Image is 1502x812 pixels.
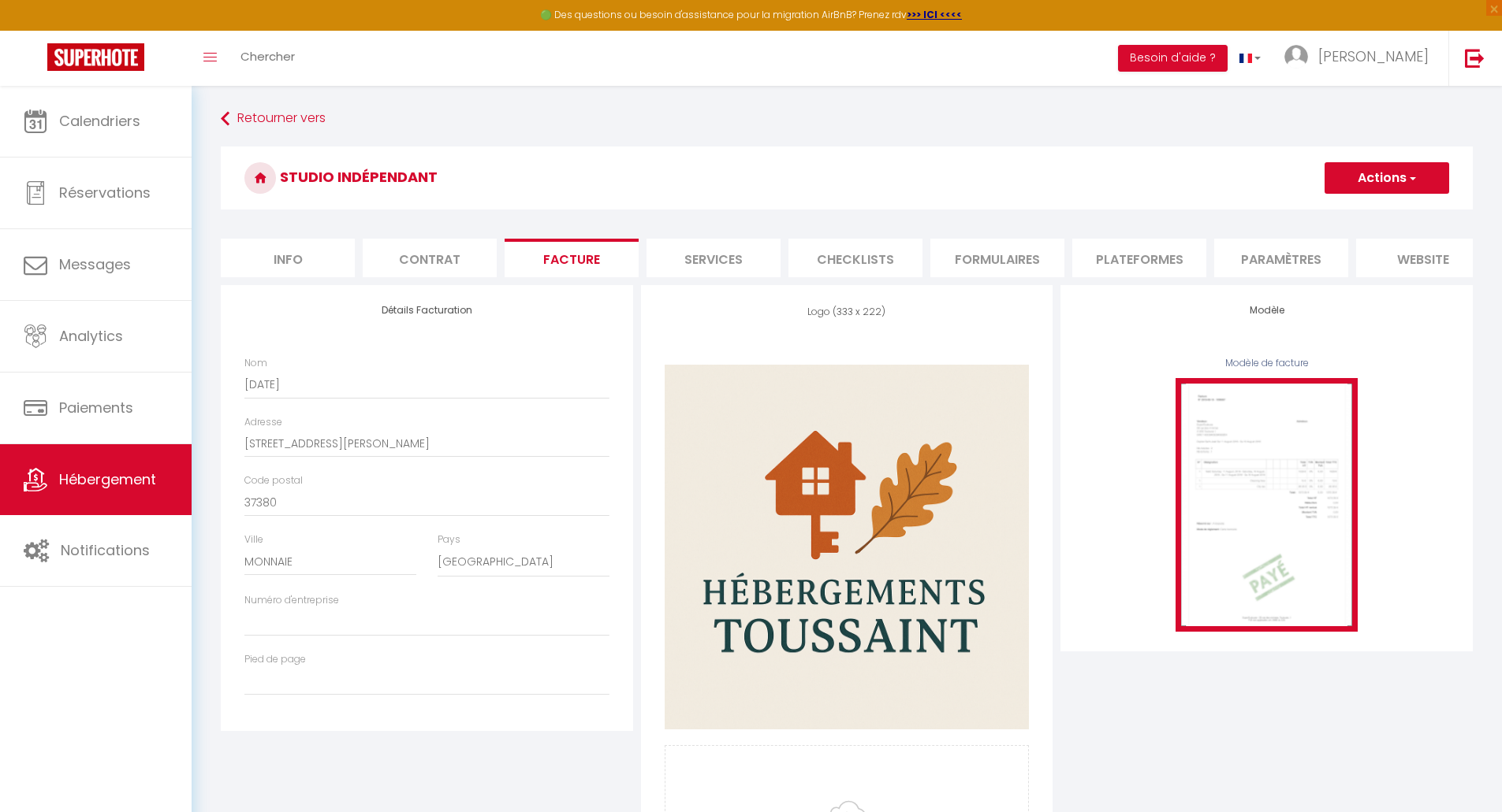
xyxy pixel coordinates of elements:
[833,305,885,318] span: (333 x 222)
[47,43,144,71] img: Super Booking
[1072,239,1206,277] li: Plateformes
[61,540,150,560] span: Notifications
[244,593,339,608] label: Numéro d'entreprise
[1284,45,1308,69] img: ...
[1318,46,1429,66] span: [PERSON_NAME]
[59,183,151,202] span: Réservations
[1084,356,1449,371] div: Modèle de facture
[244,305,609,316] h4: Détails Facturation
[1273,31,1448,86] a: ... [PERSON_NAME]
[221,239,355,277] li: Info
[59,111,140,131] span: Calendriers
[1176,378,1358,631] img: template-invoice.png
[807,305,830,320] label: Logo
[930,239,1064,277] li: Formulaires
[1214,239,1348,277] li: Paramètres
[229,31,307,86] a: Chercher
[788,239,922,277] li: Checklists
[244,415,282,430] label: Adresse
[59,398,133,417] span: Paiements
[1465,48,1485,68] img: logout
[244,532,263,547] label: Ville
[907,8,962,21] a: >>> ICI <<<<
[1356,239,1490,277] li: website
[1325,162,1449,194] button: Actions
[244,652,306,667] label: Pied de page
[59,254,131,274] span: Messages
[221,105,1473,133] a: Retourner vers
[505,239,639,277] li: Facture
[647,239,781,277] li: Services
[244,473,303,488] label: Code postal
[1084,305,1449,316] h4: Modèle
[438,532,460,547] label: Pays
[59,326,123,346] span: Analytics
[363,239,497,277] li: Contrat
[221,146,1473,209] h3: Studio indépendant
[240,48,295,65] span: Chercher
[59,469,156,489] span: Hébergement
[1118,45,1228,72] button: Besoin d'aide ?
[244,356,267,371] label: Nom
